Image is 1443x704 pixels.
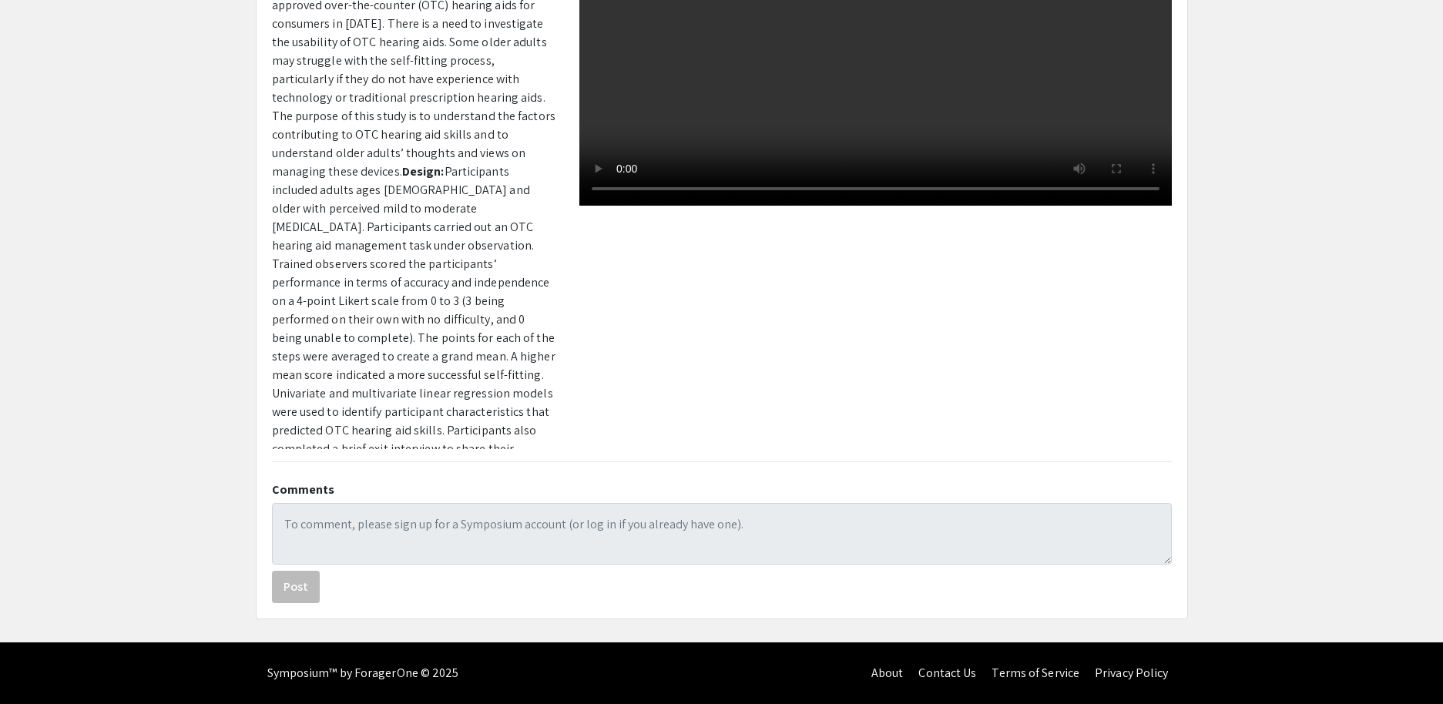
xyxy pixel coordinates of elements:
[402,163,445,179] strong: Design:
[12,635,65,692] iframe: Chat
[992,665,1079,681] a: Terms of Service
[267,642,459,704] div: Symposium™ by ForagerOne © 2025
[272,571,320,603] button: Post
[918,665,976,681] a: Contact Us
[871,665,904,681] a: About
[272,482,1172,497] h2: Comments
[1095,665,1168,681] a: Privacy Policy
